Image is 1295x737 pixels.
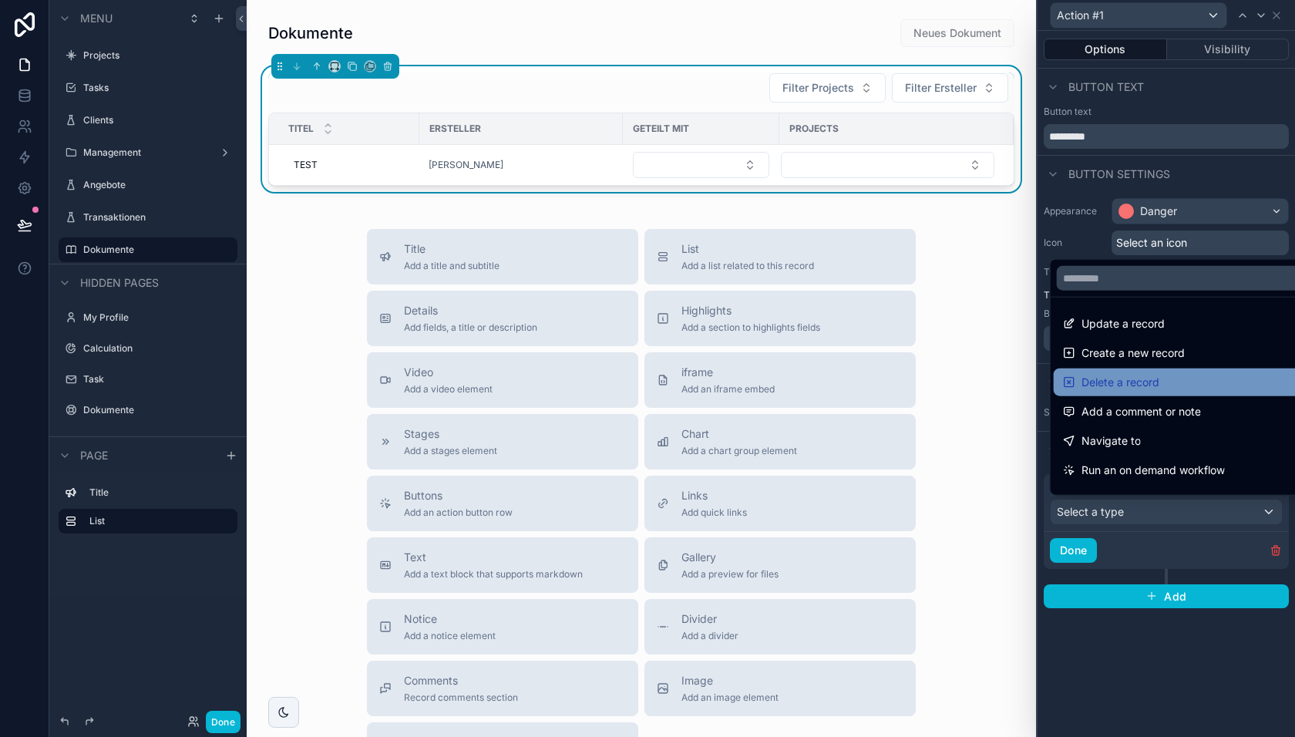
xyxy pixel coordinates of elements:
button: StagesAdd a stages element [367,414,638,469]
a: Select Button [632,151,770,179]
button: VideoAdd a video element [367,352,638,408]
span: Add fields, a title or description [404,321,537,334]
label: Angebote [83,179,234,191]
span: Run an on demand workflow [1081,461,1225,480]
button: ImageAdd an image element [644,661,916,716]
a: Select Button [780,151,995,179]
span: Gallery [681,550,779,565]
a: [PERSON_NAME] [429,159,614,171]
span: Add an action button row [404,506,513,519]
button: ListAdd a list related to this record [644,229,916,284]
span: List [681,241,814,257]
span: Text [404,550,583,565]
span: Stages [404,426,497,442]
span: Filter Projects [782,80,854,96]
span: Delete a record [1081,373,1159,392]
span: Details [404,303,537,318]
span: Add a comment or note [1081,402,1201,421]
span: Add a chart group element [681,445,797,457]
span: Title [404,241,499,257]
label: Clients [83,114,234,126]
button: ButtonsAdd an action button row [367,476,638,531]
button: Select Button [633,152,769,178]
button: Select Button [892,73,1008,103]
label: Dokumente [83,404,234,416]
span: Highlights [681,303,820,318]
span: Projects [789,123,839,135]
span: Add quick links [681,506,747,519]
span: Add a list related to this record [681,260,814,272]
span: Geteilt mit [633,123,689,135]
span: Add a section to highlights fields [681,321,820,334]
span: TEST [294,159,318,171]
label: Management [83,146,213,159]
a: [PERSON_NAME] [429,159,503,171]
span: Add a text block that supports markdown [404,568,583,581]
span: Filter Ersteller [905,80,977,96]
label: List [89,515,225,527]
span: Notice [404,611,496,627]
button: Select Button [769,73,886,103]
div: scrollable content [49,473,247,549]
button: TextAdd a text block that supports markdown [367,537,638,593]
a: TEST [288,153,410,177]
button: DividerAdd a divider [644,599,916,655]
button: LinksAdd quick links [644,476,916,531]
label: Dokumente [83,244,228,256]
span: Hidden pages [80,275,159,291]
span: Add a stages element [404,445,497,457]
span: Record comments section [404,692,518,704]
span: iframe [681,365,775,380]
span: Menu [80,11,113,26]
span: Add a preview for files [681,568,779,581]
span: Chart [681,426,797,442]
button: GalleryAdd a preview for files [644,537,916,593]
span: Create a new record [1081,344,1185,362]
span: Add a title and subtitle [404,260,499,272]
button: DetailsAdd fields, a title or description [367,291,638,346]
button: TitleAdd a title and subtitle [367,229,638,284]
span: Titel [288,123,314,135]
button: CommentsRecord comments section [367,661,638,716]
span: Add a video element [404,383,493,395]
button: Done [206,711,240,733]
span: Image [681,673,779,688]
label: Calculation [83,342,234,355]
span: Page [80,448,108,463]
button: HighlightsAdd a section to highlights fields [644,291,916,346]
button: ChartAdd a chart group element [644,414,916,469]
span: Divider [681,611,738,627]
button: NoticeAdd a notice element [367,599,638,655]
span: Add an image element [681,692,779,704]
span: Update a record [1081,315,1165,333]
label: Task [83,373,234,385]
span: Add an iframe embed [681,383,775,395]
label: Tasks [83,82,234,94]
span: Video [404,365,493,380]
button: Select Button [781,152,994,178]
label: Title [89,486,231,499]
span: View a record [1081,490,1152,509]
label: My Profile [83,311,234,324]
span: Ersteller [429,123,481,135]
label: Transaktionen [83,211,234,224]
span: Add a notice element [404,630,496,642]
span: Buttons [404,488,513,503]
span: Comments [404,673,518,688]
span: Links [681,488,747,503]
span: Navigate to [1081,432,1141,450]
button: iframeAdd an iframe embed [644,352,916,408]
label: Projects [83,49,234,62]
